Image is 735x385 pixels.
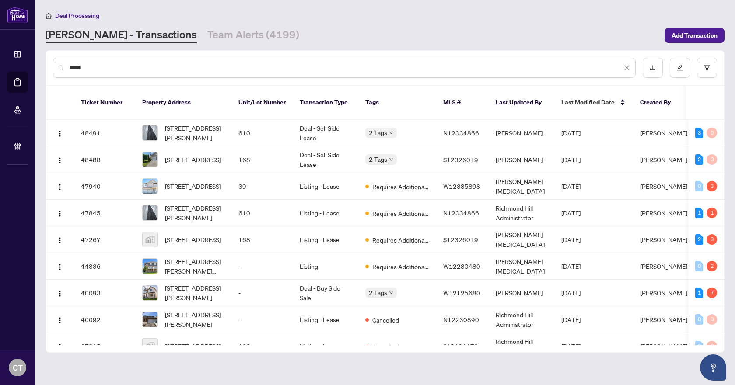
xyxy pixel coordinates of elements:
button: Open asap [700,354,726,381]
span: [PERSON_NAME] [640,236,687,243]
span: [STREET_ADDRESS] [165,181,221,191]
td: 40093 [74,280,135,306]
img: Logo [56,290,63,297]
span: [DATE] [561,129,581,137]
img: Logo [56,184,63,191]
span: Requires Additional Docs [372,262,429,271]
span: Cancelled [372,315,399,325]
button: Logo [53,286,67,300]
button: Logo [53,206,67,220]
span: [PERSON_NAME] [640,182,687,190]
div: 2 [707,261,717,271]
td: - [231,280,293,306]
img: thumbnail-img [143,339,157,354]
td: [PERSON_NAME] [489,146,554,173]
th: Last Modified Date [554,86,633,120]
span: W12335898 [443,182,480,190]
span: [PERSON_NAME] [640,129,687,137]
span: S12194172 [443,342,478,350]
td: 47940 [74,173,135,200]
img: thumbnail-img [143,152,157,167]
td: 610 [231,120,293,146]
span: [DATE] [561,182,581,190]
img: thumbnail-img [143,285,157,300]
td: 39 [231,173,293,200]
div: 0 [707,154,717,165]
span: [PERSON_NAME] [640,156,687,163]
div: 0 [695,341,703,351]
span: 2 Tags [369,128,387,138]
span: Cancelled [372,342,399,351]
span: [PERSON_NAME] [640,342,687,350]
td: Listing - Lease [293,173,358,200]
a: Team Alerts (4199) [207,28,299,43]
div: 1 [707,208,717,218]
td: Listing - Lease [293,226,358,253]
span: CT [13,361,23,374]
div: 1 [695,208,703,218]
span: [DATE] [561,262,581,270]
div: 3 [707,234,717,245]
th: MLS # [436,86,489,120]
span: [PERSON_NAME] [640,316,687,323]
th: Property Address [135,86,231,120]
button: Logo [53,339,67,353]
span: down [389,157,393,162]
span: Add Transaction [672,28,717,42]
span: [DATE] [561,342,581,350]
span: W12280480 [443,262,480,270]
td: Richmond Hill Administrator [489,333,554,360]
img: thumbnail-img [143,179,157,194]
th: Tags [358,86,436,120]
div: 2 [695,154,703,165]
span: [PERSON_NAME] [640,262,687,270]
th: Created By [633,86,686,120]
th: Transaction Type [293,86,358,120]
td: Deal - Sell Side Lease [293,120,358,146]
img: Logo [56,210,63,217]
img: thumbnail-img [143,232,157,247]
td: 48488 [74,146,135,173]
span: home [45,13,52,19]
div: 0 [707,128,717,138]
td: Richmond Hill Administrator [489,306,554,333]
span: [STREET_ADDRESS][PERSON_NAME] [165,203,224,222]
button: Logo [53,179,67,193]
span: [STREET_ADDRESS][PERSON_NAME] [165,283,224,302]
td: Deal - Buy Side Sale [293,280,358,306]
td: 168 [231,226,293,253]
span: down [389,131,393,135]
div: 0 [695,314,703,325]
img: Logo [56,317,63,324]
td: [PERSON_NAME][MEDICAL_DATA] [489,173,554,200]
div: 1 [695,288,703,298]
td: 48491 [74,120,135,146]
td: [PERSON_NAME] [489,120,554,146]
span: close [624,65,630,71]
span: filter [704,65,710,71]
button: filter [697,58,717,78]
div: 0 [707,341,717,351]
button: Logo [53,126,67,140]
td: - [231,306,293,333]
span: Deal Processing [55,12,99,20]
span: [DATE] [561,236,581,243]
div: 2 [695,234,703,245]
td: 44836 [74,253,135,280]
button: Logo [53,153,67,166]
span: S12326019 [443,236,478,243]
img: Logo [56,130,63,137]
td: Listing - Lease [293,200,358,226]
img: Logo [56,343,63,350]
img: thumbnail-img [143,125,157,140]
span: [DATE] [561,209,581,217]
img: thumbnail-img [143,312,157,327]
td: 610 [231,200,293,226]
img: thumbnail-img [143,259,157,274]
button: edit [670,58,690,78]
span: S12326019 [443,156,478,163]
span: [STREET_ADDRESS][PERSON_NAME] [165,123,224,142]
th: Unit/Lot Number [231,86,293,120]
div: 0 [707,314,717,325]
td: 168 [231,146,293,173]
